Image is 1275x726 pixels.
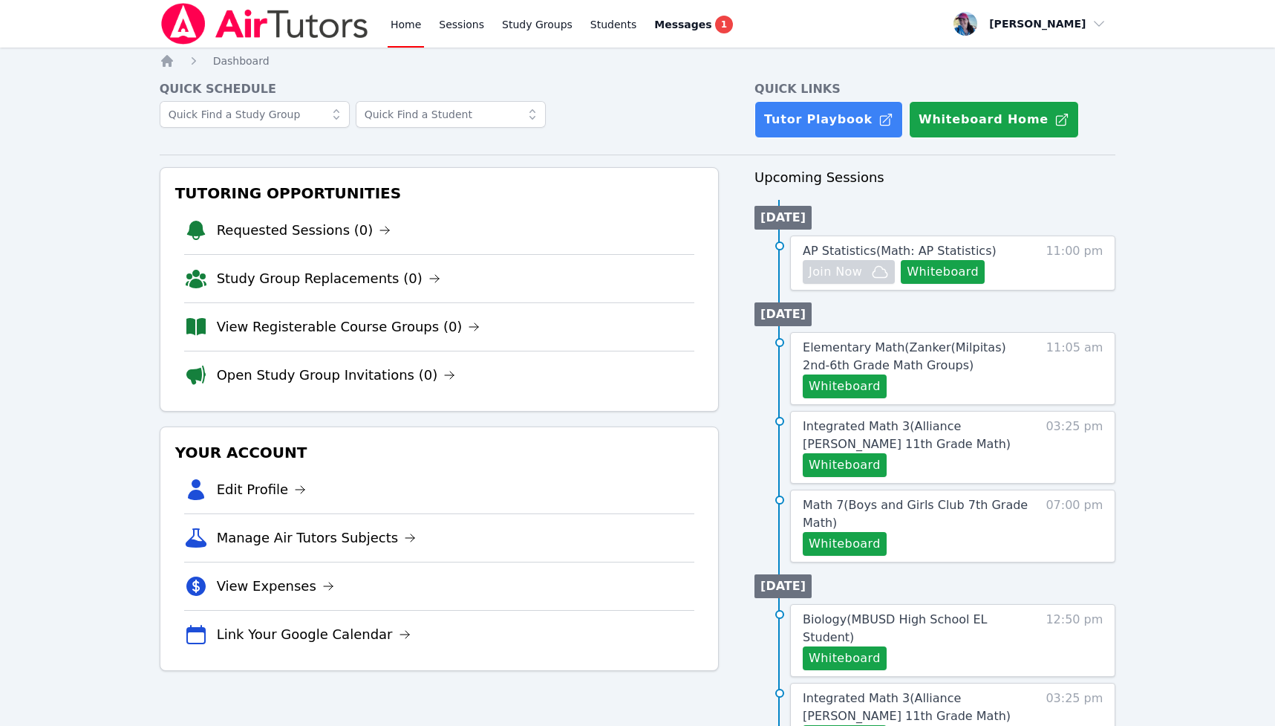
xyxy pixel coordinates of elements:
a: View Registerable Course Groups (0) [217,317,480,337]
li: [DATE] [754,206,812,230]
span: AP Statistics ( Math: AP Statistics ) [803,244,997,258]
h4: Quick Links [754,80,1115,98]
a: Requested Sessions (0) [217,220,391,241]
a: Tutor Playbook [754,101,903,138]
a: Edit Profile [217,479,307,500]
a: AP Statistics(Math: AP Statistics) [803,242,997,260]
span: 1 [715,16,733,33]
a: Study Group Replacements (0) [217,268,440,289]
a: Math 7(Boys and Girls Club 7th Grade Math) [803,496,1028,532]
img: Air Tutors [160,3,370,45]
button: Join Now [803,260,895,284]
button: Whiteboard [803,646,887,670]
button: Whiteboard [803,453,887,477]
span: Biology ( MBUSD High School EL Student ) [803,612,987,644]
a: Elementary Math(Zanker(Milpitas) 2nd-6th Grade Math Groups) [803,339,1028,375]
a: Manage Air Tutors Subjects [217,528,417,548]
input: Quick Find a Student [356,101,546,128]
a: Integrated Math 3(Alliance [PERSON_NAME] 11th Grade Math) [803,418,1028,453]
a: View Expenses [217,576,334,597]
button: Whiteboard [803,532,887,556]
span: 11:05 am [1046,339,1103,398]
span: Join Now [809,263,862,281]
h4: Quick Schedule [160,80,719,98]
li: [DATE] [754,574,812,598]
a: Integrated Math 3(Alliance [PERSON_NAME] 11th Grade Math) [803,690,1028,725]
h3: Tutoring Opportunities [172,180,706,207]
span: 03:25 pm [1046,418,1103,477]
span: Elementary Math ( Zanker(Milpitas) 2nd-6th Grade Math Groups ) [803,340,1006,372]
a: Biology(MBUSD High School EL Student) [803,611,1028,646]
li: [DATE] [754,302,812,326]
span: 12:50 pm [1046,611,1103,670]
button: Whiteboard Home [909,101,1079,138]
h3: Upcoming Sessions [754,167,1115,188]
span: Dashboard [213,55,270,67]
nav: Breadcrumb [160,54,1116,68]
span: Integrated Math 3 ( Alliance [PERSON_NAME] 11th Grade Math ) [803,691,1011,723]
h3: Your Account [172,439,706,466]
span: 11:00 pm [1046,242,1103,284]
input: Quick Find a Study Group [160,101,350,128]
button: Whiteboard [803,375,887,398]
a: Link Your Google Calendar [217,624,411,645]
span: Math 7 ( Boys and Girls Club 7th Grade Math ) [803,498,1028,530]
span: 07:00 pm [1046,496,1103,556]
a: Dashboard [213,54,270,68]
span: Messages [654,17,711,32]
span: Integrated Math 3 ( Alliance [PERSON_NAME] 11th Grade Math ) [803,419,1011,451]
a: Open Study Group Invitations (0) [217,365,456,386]
button: Whiteboard [901,260,985,284]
